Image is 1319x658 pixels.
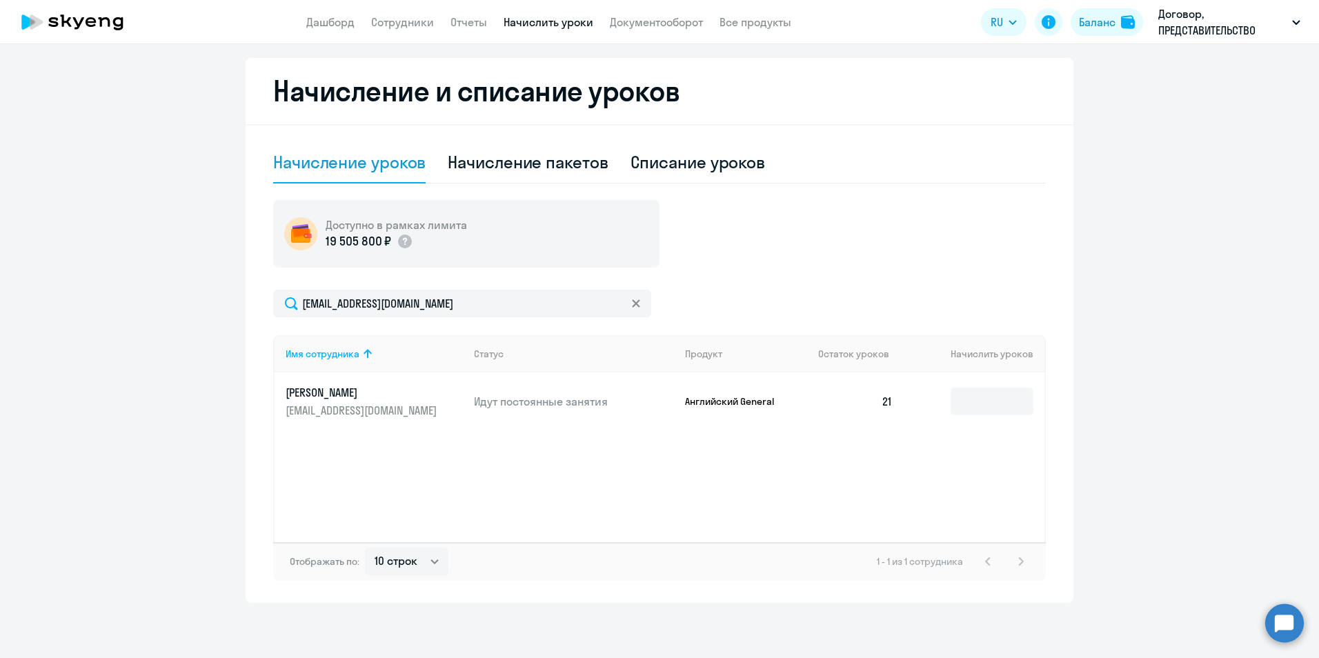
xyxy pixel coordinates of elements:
[290,555,359,568] span: Отображать по:
[273,290,651,317] input: Поиск по имени, email, продукту или статусу
[818,348,889,360] span: Остаток уроков
[326,232,391,250] p: 19 505 800 ₽
[504,15,593,29] a: Начислить уроки
[286,348,359,360] div: Имя сотрудника
[904,335,1044,372] th: Начислить уроков
[1151,6,1307,39] button: Договор, ПРЕДСТАВИТЕЛЬСТВО ЕВРОПЕЙСКОГО АО BIONORICA SE([GEOGRAPHIC_DATA])
[474,348,504,360] div: Статус
[685,348,808,360] div: Продукт
[326,217,467,232] h5: Доступно в рамках лимита
[273,74,1046,108] h2: Начисление и списание уроков
[631,151,766,173] div: Списание уроков
[1079,14,1115,30] div: Баланс
[273,151,426,173] div: Начисление уроков
[371,15,434,29] a: Сотрудники
[1158,6,1287,39] p: Договор, ПРЕДСТАВИТЕЛЬСТВО ЕВРОПЕЙСКОГО АО BIONORICA SE([GEOGRAPHIC_DATA])
[284,217,317,250] img: wallet-circle.png
[450,15,487,29] a: Отчеты
[610,15,703,29] a: Документооборот
[685,395,789,408] p: Английский General
[981,8,1027,36] button: RU
[474,348,674,360] div: Статус
[877,555,963,568] span: 1 - 1 из 1 сотрудника
[818,348,904,360] div: Остаток уроков
[807,372,904,430] td: 21
[1071,8,1143,36] button: Балансbalance
[286,403,440,418] p: [EMAIL_ADDRESS][DOMAIN_NAME]
[1121,15,1135,29] img: balance
[720,15,791,29] a: Все продукты
[286,348,463,360] div: Имя сотрудника
[448,151,608,173] div: Начисление пакетов
[306,15,355,29] a: Дашборд
[286,385,463,418] a: [PERSON_NAME][EMAIL_ADDRESS][DOMAIN_NAME]
[685,348,722,360] div: Продукт
[474,394,674,409] p: Идут постоянные занятия
[991,14,1003,30] span: RU
[286,385,440,400] p: [PERSON_NAME]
